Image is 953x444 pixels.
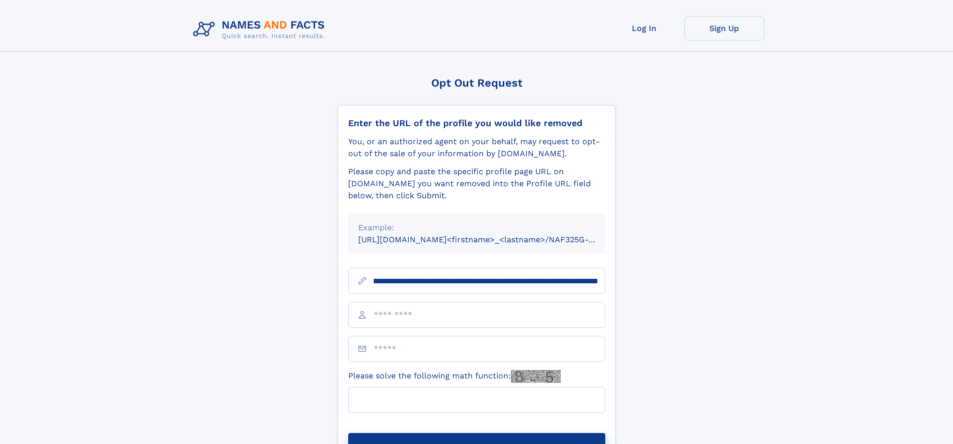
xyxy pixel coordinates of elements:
[189,16,333,43] img: Logo Names and Facts
[348,136,605,160] div: You, or an authorized agent on your behalf, may request to opt-out of the sale of your informatio...
[348,370,561,383] label: Please solve the following math function:
[338,77,616,89] div: Opt Out Request
[684,16,764,41] a: Sign Up
[358,235,624,244] small: [URL][DOMAIN_NAME]<firstname>_<lastname>/NAF325G-xxxxxxxx
[348,166,605,202] div: Please copy and paste the specific profile page URL on [DOMAIN_NAME] you want removed into the Pr...
[358,222,595,234] div: Example:
[604,16,684,41] a: Log In
[348,118,605,129] div: Enter the URL of the profile you would like removed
